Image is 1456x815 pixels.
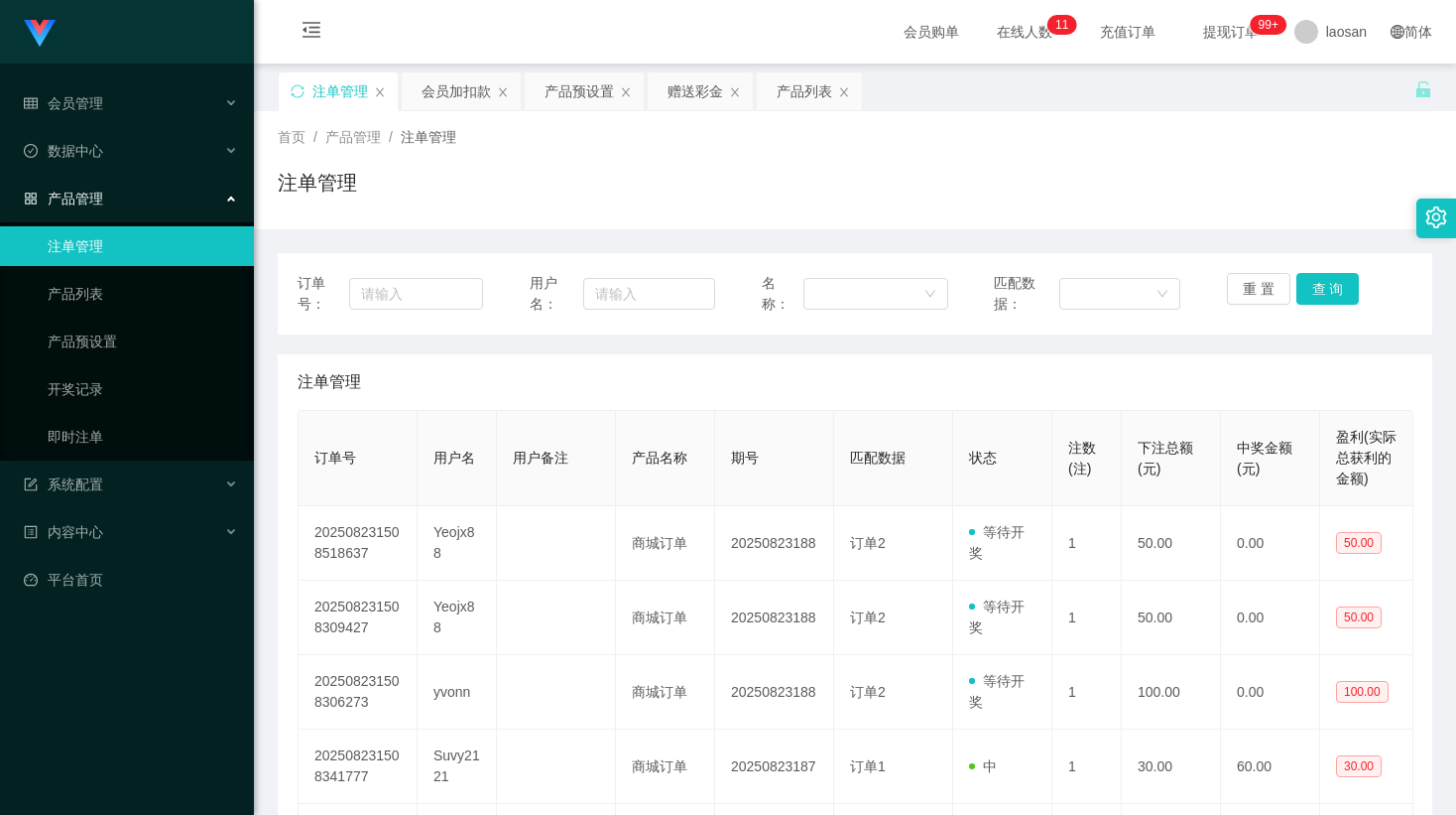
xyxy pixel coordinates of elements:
[313,129,317,145] span: /
[1221,730,1320,804] td: 60.00
[418,730,497,804] td: Suvy2121
[969,450,997,466] span: 状态
[1062,15,1069,35] p: 1
[298,370,361,394] span: 注单管理
[1055,15,1062,35] p: 1
[969,524,1025,561] span: 等待开奖
[1227,273,1290,305] button: 重 置
[24,191,103,206] span: 产品管理
[616,730,715,804] td: 商城订单
[616,581,715,655] td: 商城订单
[24,524,103,540] span: 内容中心
[1156,288,1168,302] i: 图标: down
[715,730,834,804] td: 20250823187
[1336,755,1382,777] span: 30.00
[24,96,38,110] i: 图标: table
[850,684,886,700] span: 订单2
[349,278,483,310] input: 请输入
[667,72,723,110] div: 赠送彩金
[24,20,56,48] img: logo.9652507e.png
[715,581,834,655] td: 20250823188
[616,506,715,581] td: 商城订单
[850,450,906,466] span: 匹配数据
[616,655,715,730] td: 商城订单
[1251,15,1286,35] sup: 937
[1122,581,1221,655] td: 50.00
[1221,506,1320,581] td: 0.00
[48,322,238,361] a: 产品预设置
[513,450,568,466] span: 用户备注
[1068,440,1096,476] span: 注数(注)
[850,758,886,774] span: 订单1
[312,72,368,110] div: 注单管理
[1425,206,1447,228] i: 图标: setting
[1122,655,1221,730] td: 100.00
[278,1,345,65] i: 图标: menu-fold
[48,417,238,457] a: 即时注单
[48,226,238,266] a: 注单管理
[389,129,393,145] span: /
[401,129,456,145] span: 注单管理
[1052,581,1122,655] td: 1
[374,86,386,98] i: 图标: close
[298,273,349,315] span: 订单号：
[583,278,716,310] input: 请输入
[1336,532,1382,554] span: 50.00
[299,581,418,655] td: 202508231508309427
[24,143,103,159] span: 数据中心
[729,86,741,98] i: 图标: close
[24,95,103,111] span: 会员管理
[422,72,491,110] div: 会员加扣款
[1052,506,1122,581] td: 1
[987,25,1062,39] span: 在线人数
[314,450,356,466] span: 订单号
[299,730,418,804] td: 202508231508341777
[924,288,936,302] i: 图标: down
[418,655,497,730] td: yvonn
[715,655,834,730] td: 20250823188
[1391,25,1404,39] i: 图标: global
[291,84,304,98] i: 图标: sync
[1052,730,1122,804] td: 1
[24,192,38,205] i: 图标: appstore-o
[777,72,832,110] div: 产品列表
[850,610,886,625] span: 订单2
[1336,681,1389,703] span: 100.00
[278,168,357,198] h1: 注单管理
[994,273,1058,315] span: 匹配数据：
[762,273,802,315] span: 名称：
[1336,429,1396,486] span: 盈利(实际总获利的金额)
[418,506,497,581] td: Yeojx88
[1237,440,1292,476] span: 中奖金额(元)
[497,86,509,98] i: 图标: close
[1122,506,1221,581] td: 50.00
[24,476,103,492] span: 系统配置
[1193,25,1269,39] span: 提现订单
[325,129,381,145] span: 产品管理
[1052,655,1122,730] td: 1
[48,369,238,409] a: 开奖记录
[1047,15,1076,35] sup: 11
[24,525,38,539] i: 图标: profile
[278,129,305,145] span: 首页
[969,673,1025,710] span: 等待开奖
[299,655,418,730] td: 202508231508306273
[24,477,38,491] i: 图标: form
[1414,80,1432,98] i: 图标: unlock
[545,72,614,110] div: 产品预设置
[731,450,759,466] span: 期号
[1090,25,1165,39] span: 充值订单
[530,273,583,315] span: 用户名：
[1296,273,1360,305] button: 查 询
[1221,581,1320,655] td: 0.00
[433,450,475,466] span: 用户名
[1122,730,1221,804] td: 30.00
[620,86,632,98] i: 图标: close
[24,144,38,158] i: 图标: check-circle-o
[48,274,238,314] a: 产品列表
[850,535,886,551] span: 订单2
[969,758,997,774] span: 中
[1221,655,1320,730] td: 0.00
[418,581,497,655] td: Yeojx88
[1138,440,1193,476] span: 下注总额(元)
